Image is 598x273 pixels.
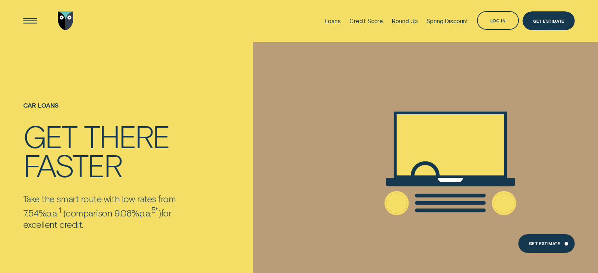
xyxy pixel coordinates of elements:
div: faster [23,150,121,179]
span: ( [63,207,66,218]
a: Get Estimate [523,11,575,30]
div: Credit Score [350,17,383,25]
a: Get Estimate [518,234,575,253]
p: Take the smart route with low rates from 7.54% comparison 9.08% for excellent credit. [23,193,205,230]
h4: Get there faster [23,121,205,180]
div: Get [23,121,77,150]
div: Loans [325,17,341,25]
span: p.a. [139,207,151,218]
span: Per Annum [139,207,151,218]
div: Round Up [392,17,418,25]
div: Spring Discount [427,17,468,25]
button: Open Menu [20,11,39,30]
span: p.a. [46,207,58,218]
img: Wisr [58,11,74,30]
div: there [84,121,169,150]
sup: 1 [59,205,61,214]
span: ) [158,207,161,218]
button: Log in [477,11,519,30]
h1: Car loans [23,102,205,121]
span: Per Annum [46,207,58,218]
